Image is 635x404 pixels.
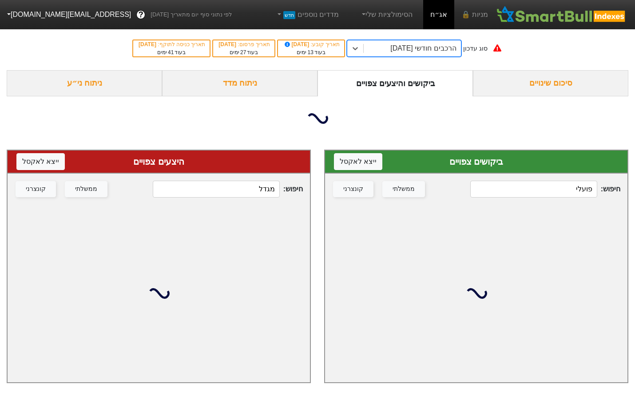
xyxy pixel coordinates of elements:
div: ביקושים צפויים [334,155,619,168]
div: היצעים צפויים [16,155,301,168]
div: סיכום שינויים [473,70,628,96]
div: בעוד ימים [138,48,205,56]
div: הרכבים חודשי [DATE] [390,43,456,54]
span: ? [139,9,143,21]
div: ניתוח מדד [162,70,317,96]
button: ייצא לאקסל [334,153,382,170]
button: ממשלתי [65,181,107,197]
button: קונצרני [16,181,56,197]
a: מדדים נוספיםחדש [272,6,342,24]
span: [DATE] [218,41,238,48]
div: ממשלתי [75,184,97,194]
img: loading... [148,283,170,304]
button: קונצרני [333,181,373,197]
div: ניתוח ני״ע [7,70,162,96]
span: חדש [283,11,295,19]
img: SmartBull [495,6,628,24]
div: קונצרני [26,184,46,194]
div: תאריך קובע : [282,40,340,48]
div: תאריך פרסום : [218,40,270,48]
span: 41 [168,49,174,55]
div: ממשלתי [393,184,415,194]
span: [DATE] [139,41,158,48]
span: חיפוש : [470,181,620,198]
span: [DATE] [283,41,311,48]
img: loading... [307,108,328,129]
div: בעוד ימים [218,48,270,56]
button: ייצא לאקסל [16,153,65,170]
div: בעוד ימים [282,48,340,56]
a: הסימולציות שלי [357,6,416,24]
span: 13 [307,49,313,55]
input: 127 רשומות... [470,181,597,198]
button: ממשלתי [382,181,425,197]
div: תאריך כניסה לתוקף : [138,40,205,48]
div: ביקושים והיצעים צפויים [317,70,473,96]
img: loading... [466,283,487,304]
div: קונצרני [343,184,363,194]
span: חיפוש : [153,181,303,198]
span: 27 [240,49,246,55]
div: סוג עדכון [463,44,488,53]
span: לפי נתוני סוף יום מתאריך [DATE] [151,10,232,19]
input: 448 רשומות... [153,181,280,198]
